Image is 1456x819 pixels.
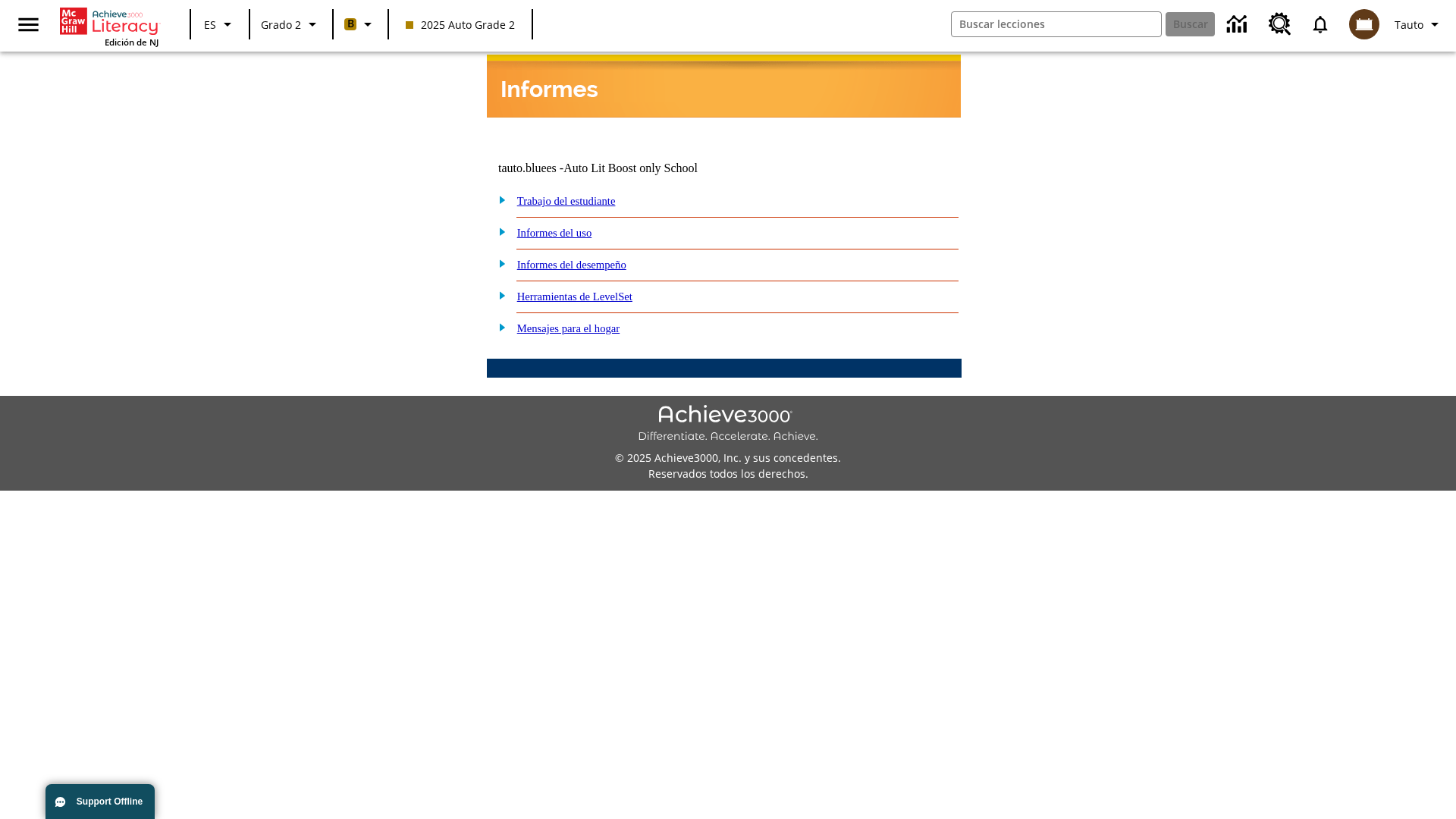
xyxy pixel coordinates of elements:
[105,36,158,48] span: Edición de NJ
[196,11,244,38] button: Lenguaje: ES, Selecciona un idioma
[1349,9,1379,39] img: avatar image
[45,784,155,819] button: Support Offline
[491,256,507,270] img: plus.gif
[1340,5,1389,44] button: Escoja un nuevo avatar
[491,193,507,206] img: plus.gif
[487,55,961,118] img: header
[347,14,354,33] span: B
[204,17,216,33] span: ES
[406,17,515,33] span: 2025 Auto Grade 2
[338,11,383,38] button: Boost El color de la clase es anaranjado claro. Cambiar el color de la clase.
[638,405,818,444] img: Achieve3000 Differentiate Accelerate Achieve
[498,162,777,175] td: tauto.bluees -
[6,2,51,47] button: Abrir el menú lateral
[517,290,632,303] a: Herramientas de LevelSet
[255,11,328,38] button: Grado: Grado 2, Elige un grado
[563,162,698,174] nobr: Auto Lit Boost only School
[491,288,507,302] img: plus.gif
[1301,5,1340,44] a: Notificaciones
[261,17,301,33] span: Grado 2
[491,320,507,334] img: plus.gif
[517,195,616,207] a: Trabajo del estudiante
[1218,4,1260,45] a: Centro de información
[952,12,1161,36] input: Buscar campo
[1395,17,1423,33] span: Tauto
[1389,11,1450,38] button: Perfil/Configuración
[60,5,158,48] div: Portada
[517,322,620,334] a: Mensajes para el hogar
[1260,4,1301,45] a: Centro de recursos, Se abrirá en una pestaña nueva.
[517,227,592,239] a: Informes del uso
[517,259,626,271] a: Informes del desempeño
[77,796,143,807] span: Support Offline
[491,224,507,238] img: plus.gif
